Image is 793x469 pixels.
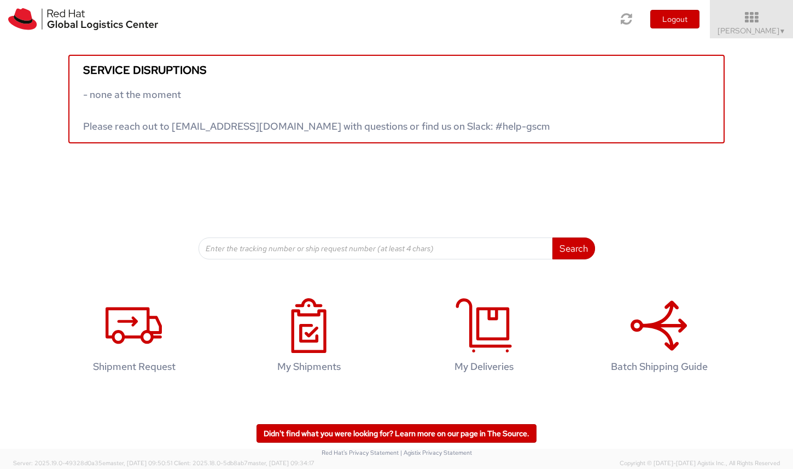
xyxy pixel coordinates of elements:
[13,459,172,467] span: Server: 2025.19.0-49328d0a35e
[402,287,566,389] a: My Deliveries
[8,8,158,30] img: rh-logistics-00dfa346123c4ec078e1.svg
[52,287,216,389] a: Shipment Request
[650,10,699,28] button: Logout
[322,449,399,456] a: Red Hat's Privacy Statement
[174,459,314,467] span: Client: 2025.18.0-5db8ab7
[199,238,553,259] input: Enter the tracking number or ship request number (at least 4 chars)
[106,459,172,467] span: master, [DATE] 09:50:51
[779,27,786,36] span: ▼
[588,361,730,372] h4: Batch Shipping Guide
[620,459,780,468] span: Copyright © [DATE]-[DATE] Agistix Inc., All Rights Reserved
[227,287,391,389] a: My Shipments
[68,55,725,143] a: Service disruptions - none at the moment Please reach out to [EMAIL_ADDRESS][DOMAIN_NAME] with qu...
[577,287,741,389] a: Batch Shipping Guide
[413,361,555,372] h4: My Deliveries
[63,361,205,372] h4: Shipment Request
[256,424,537,443] a: Didn't find what you were looking for? Learn more on our page in The Source.
[83,88,550,132] span: - none at the moment Please reach out to [EMAIL_ADDRESS][DOMAIN_NAME] with questions or find us o...
[400,449,472,456] a: | Agistix Privacy Statement
[552,238,595,259] button: Search
[718,26,786,36] span: [PERSON_NAME]
[238,361,380,372] h4: My Shipments
[83,64,710,76] h5: Service disruptions
[248,459,314,467] span: master, [DATE] 09:34:17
